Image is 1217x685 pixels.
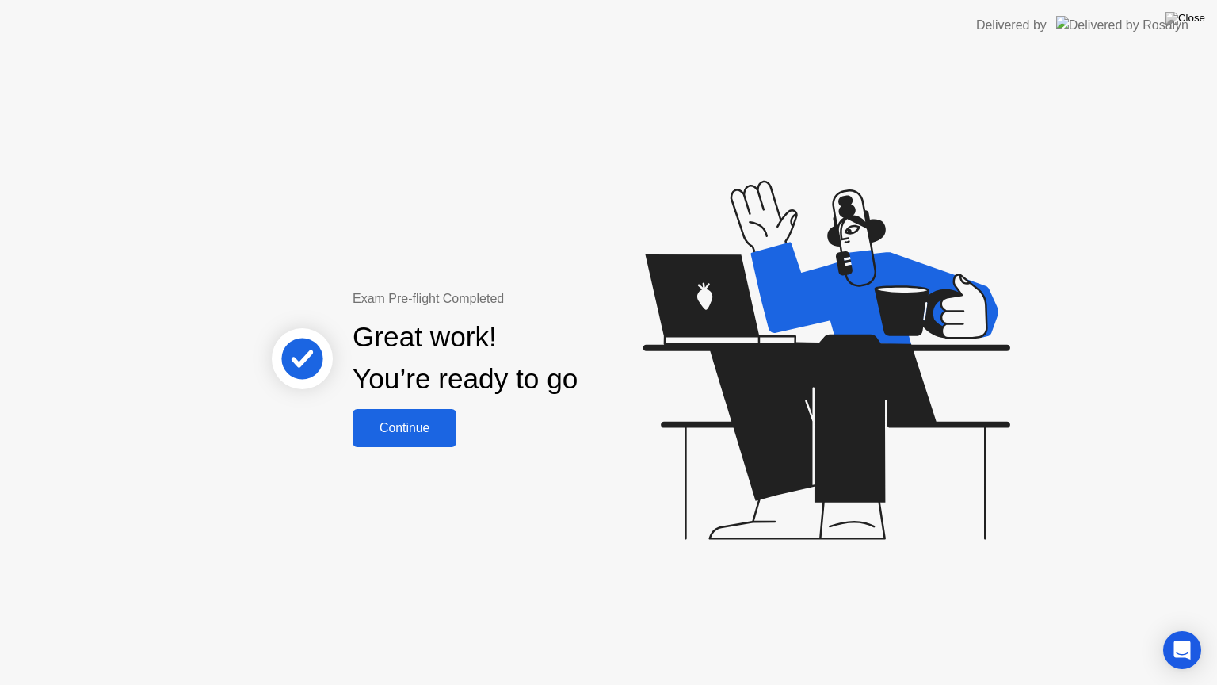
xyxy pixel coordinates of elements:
[357,421,452,435] div: Continue
[353,409,456,447] button: Continue
[353,316,578,400] div: Great work! You’re ready to go
[353,289,680,308] div: Exam Pre-flight Completed
[1165,12,1205,25] img: Close
[1163,631,1201,669] div: Open Intercom Messenger
[976,16,1047,35] div: Delivered by
[1056,16,1188,34] img: Delivered by Rosalyn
